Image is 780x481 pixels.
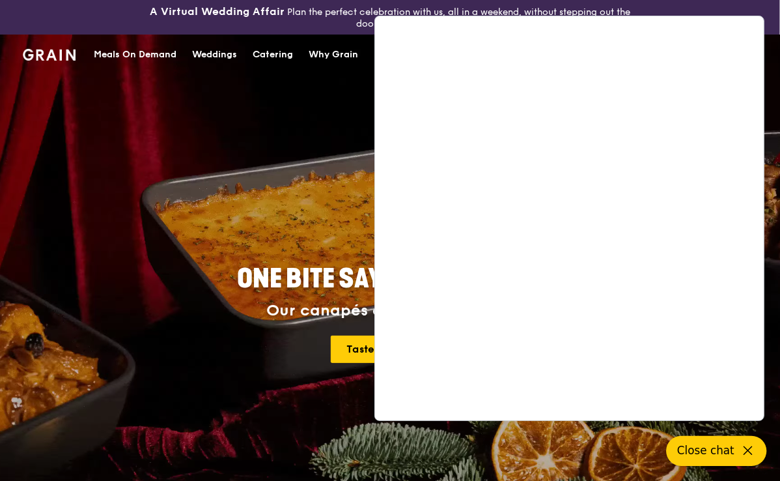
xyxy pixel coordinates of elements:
div: Meals On Demand [94,35,176,74]
a: Why Grain [301,35,366,74]
h3: A Virtual Wedding Affair [150,5,285,18]
a: Taste the finesse [331,336,450,363]
a: GrainGrain [23,34,76,73]
div: Plan the perfect celebration with us, all in a weekend, without stepping out the door. [130,5,650,29]
div: Our canapés do more with less. [156,302,624,320]
div: Weddings [192,35,237,74]
img: Grain [23,49,76,61]
a: Weddings [184,35,245,74]
button: Close chat [667,436,767,466]
a: Catering [245,35,301,74]
div: Why Grain [309,35,358,74]
span: Close chat [677,443,734,459]
span: ONE BITE SAYS EVERYTHING [237,263,543,295]
div: Catering [253,35,293,74]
